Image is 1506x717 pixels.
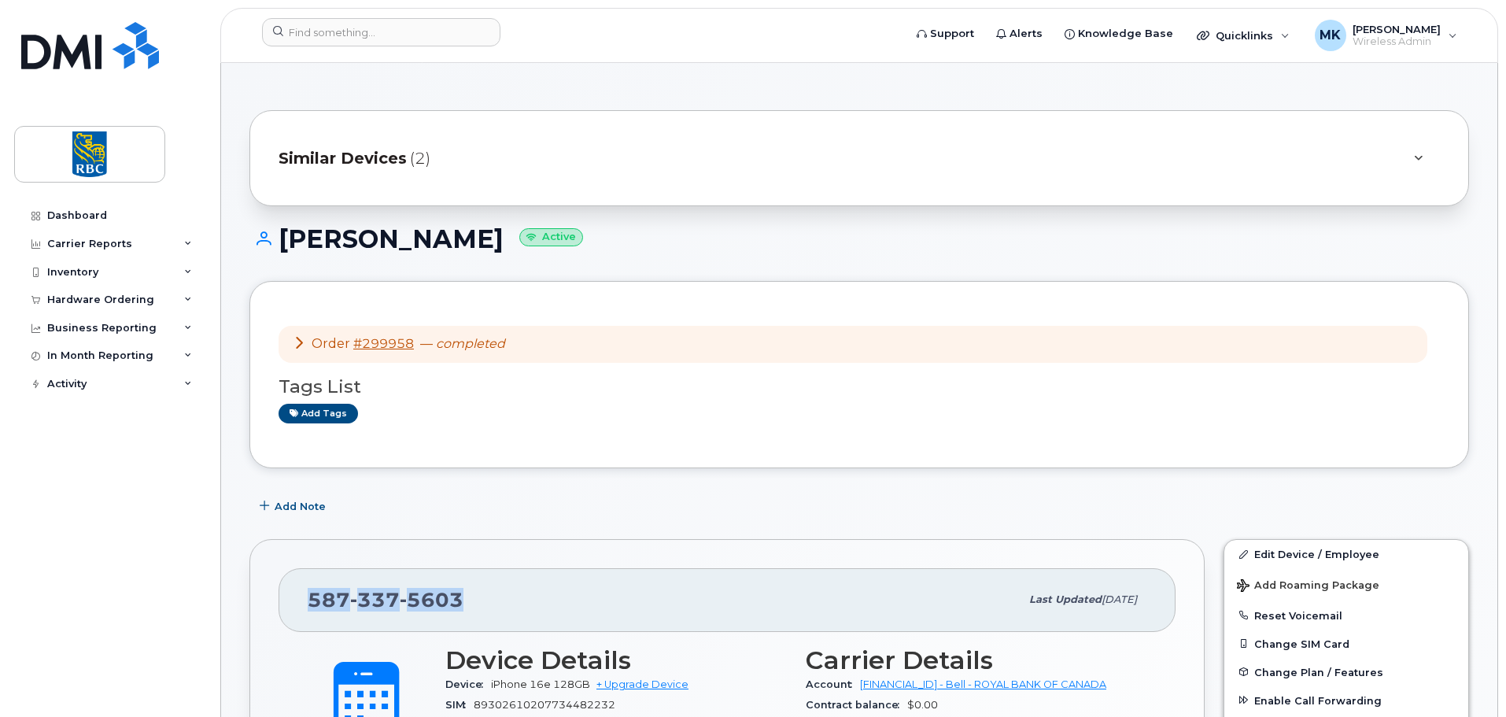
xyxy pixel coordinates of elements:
span: Enable Call Forwarding [1254,694,1382,706]
a: + Upgrade Device [596,678,688,690]
em: completed [436,336,505,351]
span: Order [312,336,350,351]
span: 337 [350,588,400,612]
span: $0.00 [907,699,938,711]
span: Change Plan / Features [1254,666,1383,678]
span: Add Note [275,499,326,514]
button: Enable Call Forwarding [1224,686,1468,715]
span: Device [445,678,491,690]
span: Account [806,678,860,690]
a: Edit Device / Employee [1224,540,1468,568]
h3: Device Details [445,646,787,674]
button: Add Note [249,492,339,520]
a: #299958 [353,336,414,351]
a: [FINANCIAL_ID] - Bell - ROYAL BANK OF CANADA [860,678,1106,690]
span: (2) [410,147,430,170]
span: 89302610207734482232 [474,699,615,711]
span: [DATE] [1102,593,1137,605]
span: 587 [308,588,463,612]
span: Last updated [1029,593,1102,605]
span: 5603 [400,588,463,612]
button: Add Roaming Package [1224,568,1468,601]
a: Add tags [279,404,358,423]
span: iPhone 16e 128GB [491,678,590,690]
span: Contract balance [806,699,907,711]
span: Similar Devices [279,147,407,170]
span: Add Roaming Package [1237,579,1379,594]
h3: Carrier Details [806,646,1147,674]
button: Change SIM Card [1224,630,1468,658]
h1: [PERSON_NAME] [249,225,1469,253]
button: Reset Voicemail [1224,601,1468,630]
h3: Tags List [279,377,1440,397]
small: Active [519,228,583,246]
span: SIM [445,699,474,711]
span: — [420,336,505,351]
button: Change Plan / Features [1224,658,1468,686]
